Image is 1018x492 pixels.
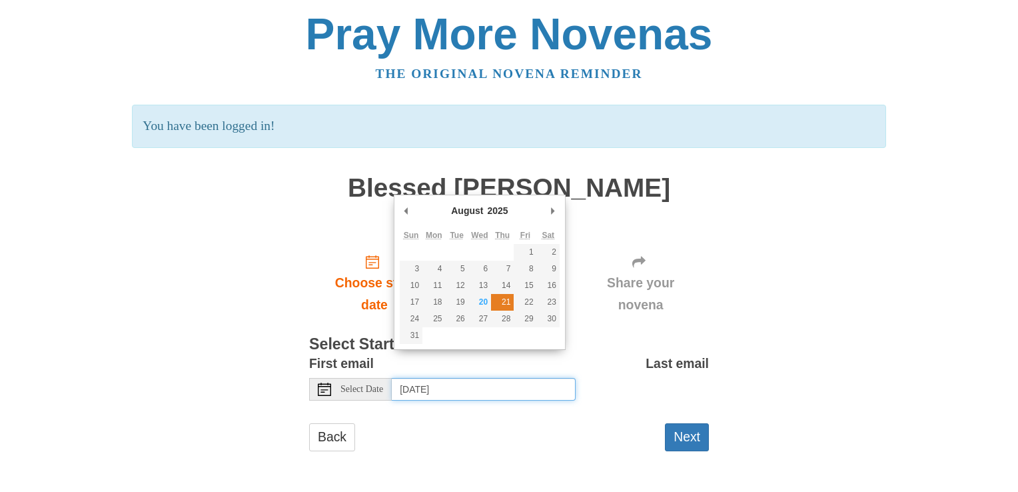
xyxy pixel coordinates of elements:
[322,272,426,316] span: Choose start date
[309,244,440,323] a: Choose start date
[537,244,560,261] button: 2
[537,277,560,294] button: 16
[446,277,468,294] button: 12
[340,385,383,394] span: Select Date
[514,277,536,294] button: 15
[449,201,485,221] div: August
[491,261,514,277] button: 7
[514,261,536,277] button: 8
[309,353,374,375] label: First email
[491,294,514,311] button: 21
[468,294,491,311] button: 20
[665,423,709,451] button: Next
[132,105,885,148] p: You have been logged in!
[468,311,491,327] button: 27
[468,277,491,294] button: 13
[400,327,422,344] button: 31
[468,261,491,277] button: 6
[520,231,530,240] abbr: Friday
[309,423,355,451] a: Back
[446,261,468,277] button: 5
[537,261,560,277] button: 9
[491,311,514,327] button: 28
[537,294,560,311] button: 23
[485,201,510,221] div: 2025
[309,174,709,231] h1: Blessed [PERSON_NAME] Novena
[422,311,445,327] button: 25
[426,231,442,240] abbr: Monday
[450,231,463,240] abbr: Tuesday
[572,244,709,323] div: Click "Next" to confirm your start date first.
[514,311,536,327] button: 29
[495,231,510,240] abbr: Thursday
[586,272,696,316] span: Share your novena
[646,353,709,375] label: Last email
[400,201,413,221] button: Previous Month
[422,261,445,277] button: 4
[514,244,536,261] button: 1
[400,277,422,294] button: 10
[400,261,422,277] button: 3
[542,231,554,240] abbr: Saturday
[537,311,560,327] button: 30
[422,294,445,311] button: 18
[491,277,514,294] button: 14
[446,294,468,311] button: 19
[446,311,468,327] button: 26
[546,201,560,221] button: Next Month
[404,231,419,240] abbr: Sunday
[309,336,709,353] h3: Select Start Date
[306,9,713,59] a: Pray More Novenas
[376,67,643,81] a: The original novena reminder
[400,294,422,311] button: 17
[514,294,536,311] button: 22
[392,378,576,401] input: Use the arrow keys to pick a date
[422,277,445,294] button: 11
[400,311,422,327] button: 24
[471,231,488,240] abbr: Wednesday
